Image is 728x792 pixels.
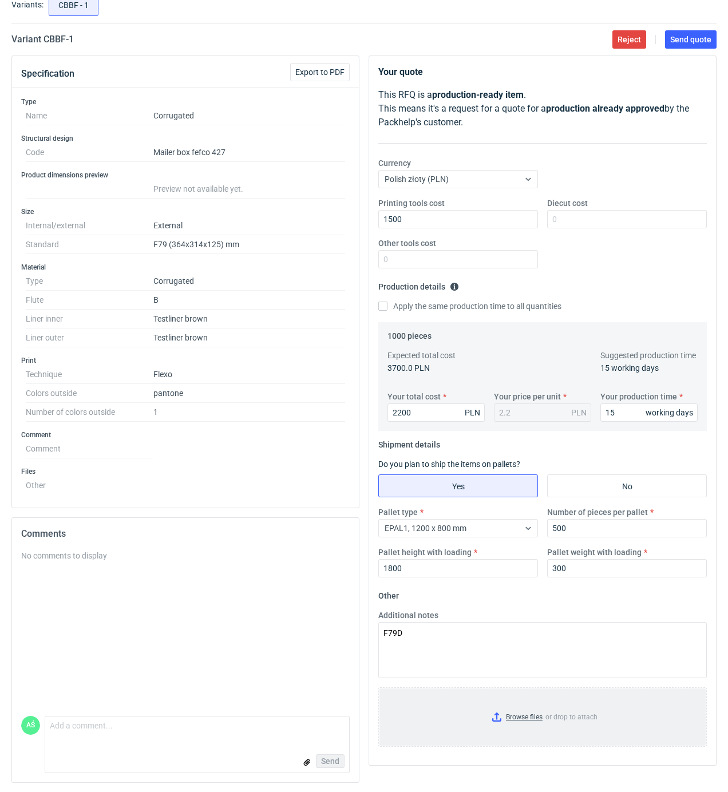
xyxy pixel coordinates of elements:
h2: Variant CBBF - 1 [11,33,74,46]
label: Your price per unit [494,391,561,402]
label: Other tools cost [378,237,436,249]
figcaption: AŚ [21,716,40,735]
button: Send quote [665,30,717,49]
input: 0 [547,519,707,537]
h3: Comment [21,430,350,439]
dd: B [153,291,345,310]
label: Your total cost [387,391,441,402]
button: Reject [612,30,646,49]
label: Yes [378,474,538,497]
h3: Structural design [21,134,350,143]
button: Export to PDF [290,63,350,81]
strong: production already approved [546,103,664,114]
dd: Mailer box fefco 427 [153,143,345,162]
label: Pallet weight with loading [547,547,642,558]
dt: Comment [26,439,153,458]
h2: Comments [21,527,350,541]
label: Pallet height with loading [378,547,472,558]
dd: Corrugated [153,106,345,125]
dt: Number of colors outside [26,403,153,422]
legend: Shipment details [378,435,440,449]
label: Number of pieces per pallet [547,506,648,518]
span: Send quote [670,35,711,43]
legend: Production details [378,278,459,291]
dd: Testliner brown [153,310,345,328]
label: or drop to attach [379,688,706,746]
dt: Liner inner [26,310,153,328]
input: 0 [387,403,485,422]
dd: Testliner brown [153,328,345,347]
textarea: F79D [378,622,707,678]
input: 0 [378,210,538,228]
input: 0 [378,559,538,577]
p: This RFQ is a . This means it's a request for a quote for a by the Packhelp's customer. [378,88,707,129]
dd: External [153,216,345,235]
div: PLN [465,407,480,418]
p: 3700.0 PLN [387,362,485,374]
label: Diecut cost [547,197,588,209]
dt: Liner outer [26,328,153,347]
label: Expected total cost [387,350,456,361]
dt: Other [26,476,153,490]
label: Do you plan to ship the items on pallets? [378,460,520,469]
dt: Flute [26,291,153,310]
dd: Flexo [153,365,345,384]
input: 0 [547,210,707,228]
label: Currency [378,157,411,169]
span: Polish złoty (PLN) [385,175,449,184]
label: Apply the same production time to all quantities [378,300,561,312]
h3: Material [21,263,350,272]
input: 0 [600,403,698,422]
input: 0 [378,250,538,268]
label: Printing tools cost [378,197,445,209]
legend: Other [378,587,399,600]
p: 15 working days [600,362,698,374]
span: Send [321,757,339,765]
dd: F79 (364x314x125) mm [153,235,345,254]
strong: Your quote [378,66,423,77]
h3: Size [21,207,350,216]
div: working days [646,407,693,418]
div: PLN [571,407,587,418]
dt: Colors outside [26,384,153,403]
div: Adrian Świerżewski [21,716,40,735]
dd: 1 [153,403,345,422]
span: Export to PDF [295,68,345,76]
h3: Type [21,97,350,106]
legend: 1000 pieces [387,327,432,340]
strong: production-ready item [432,89,524,100]
h3: Product dimensions preview [21,171,350,180]
button: Specification [21,60,74,88]
dt: Internal/external [26,216,153,235]
dt: Code [26,143,153,162]
button: Send [316,754,345,768]
dt: Technique [26,365,153,384]
div: No comments to display [21,550,350,561]
label: Suggested production time [600,350,696,361]
span: EPAL1, 1200 x 800 mm [385,524,466,533]
dt: Type [26,272,153,291]
dt: Standard [26,235,153,254]
label: Your production time [600,391,677,402]
h3: Print [21,356,350,365]
label: Additional notes [378,609,438,621]
label: Pallet type [378,506,418,518]
label: No [547,474,707,497]
dt: Name [26,106,153,125]
dd: Corrugated [153,272,345,291]
input: 0 [547,559,707,577]
h3: Files [21,467,350,476]
span: Reject [618,35,641,43]
dd: pantone [153,384,345,403]
span: Preview not available yet. [153,184,243,193]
